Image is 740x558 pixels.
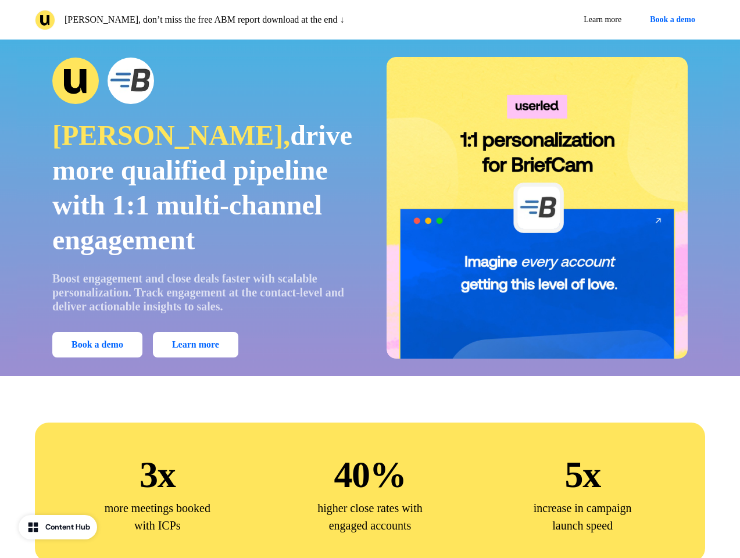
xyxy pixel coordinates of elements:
p: [PERSON_NAME], don’t miss the free ABM report download at the end ↓ [65,13,344,27]
button: Book a demo [52,332,142,357]
p: higher close rates with engaged accounts [312,499,428,534]
a: Learn more [574,9,631,30]
p: Boost engagement and close deals faster with scalable personalization. Track engagement at the co... [52,271,354,313]
p: drive more qualified pipeline with 1:1 multi-channel engagement [52,118,354,257]
p: more meetings booked with ICPs [99,499,216,534]
span: [PERSON_NAME], [52,120,290,151]
p: 5x [564,450,600,499]
button: Book a demo [640,9,705,30]
p: 3x [140,450,175,499]
button: Content Hub [19,515,97,539]
a: Learn more [153,332,238,357]
div: Content Hub [45,521,90,533]
p: increase in campaign launch speed [524,499,641,534]
p: 40% [334,450,406,499]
